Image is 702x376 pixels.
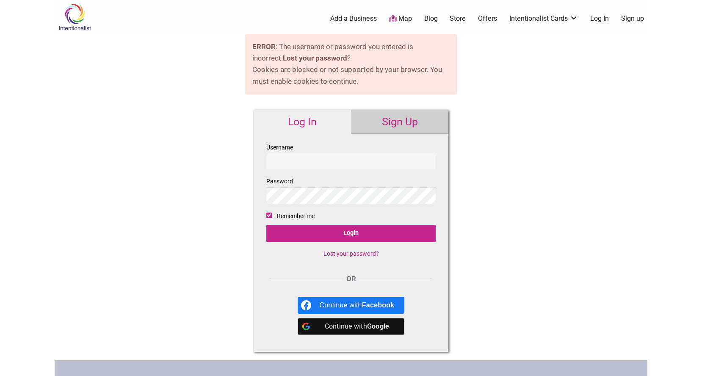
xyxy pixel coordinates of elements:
[389,14,412,24] a: Map
[323,250,379,257] a: Lost your password?
[252,41,450,64] li: : The username or password you entered is incorrect. ?
[252,42,276,51] strong: ERROR
[266,187,436,204] input: Password
[509,14,578,23] a: Intentionalist Cards
[330,14,377,23] a: Add a Business
[283,54,347,62] a: Lost your password
[298,297,405,314] a: Continue with <b>Facebook</b>
[621,14,644,23] a: Sign up
[367,322,390,330] b: Google
[254,110,351,134] a: Log In
[320,297,395,314] div: Continue with
[362,301,395,309] b: Facebook
[266,153,436,169] input: Username
[266,176,436,203] label: Password
[478,14,497,23] a: Offers
[298,318,405,335] a: Continue with <b>Google</b>
[424,14,438,23] a: Blog
[351,110,448,134] a: Sign Up
[55,3,95,31] img: Intentionalist
[266,274,436,285] div: OR
[266,225,436,242] input: Login
[450,14,466,23] a: Store
[252,64,450,87] li: Cookies are blocked or not supported by your browser. You must enable cookies to continue.
[590,14,609,23] a: Log In
[320,318,395,335] div: Continue with
[277,211,315,221] label: Remember me
[266,142,436,169] label: Username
